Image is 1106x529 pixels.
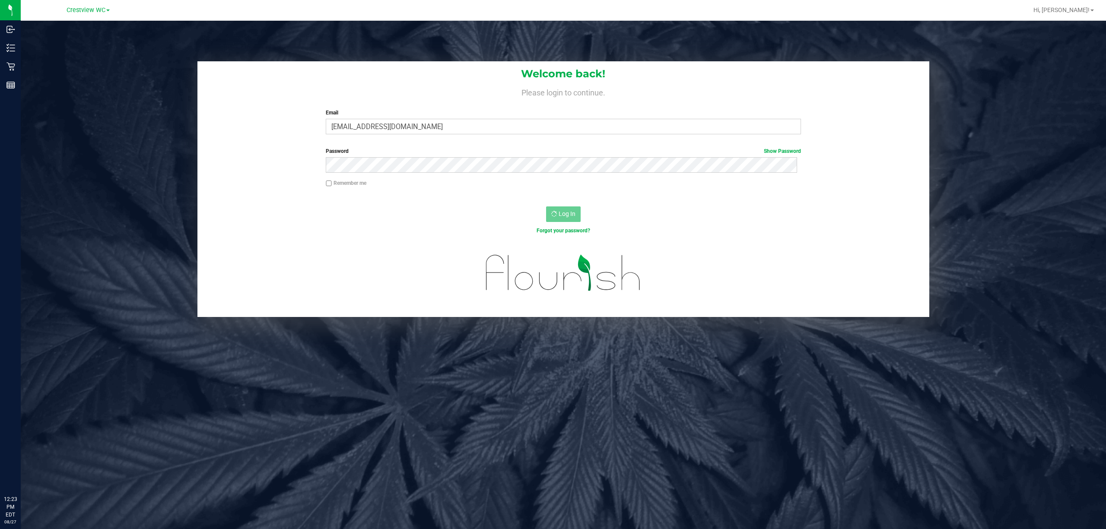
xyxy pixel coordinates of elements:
inline-svg: Retail [6,62,15,71]
span: Crestview WC [67,6,105,14]
inline-svg: Inbound [6,25,15,34]
p: 12:23 PM EDT [4,495,17,519]
button: Log In [546,206,581,222]
h4: Please login to continue. [197,86,930,97]
span: Password [326,148,349,154]
label: Remember me [326,179,366,187]
p: 08/27 [4,519,17,525]
a: Show Password [764,148,801,154]
label: Email [326,109,801,117]
a: Forgot your password? [537,228,590,234]
inline-svg: Reports [6,81,15,89]
span: Log In [559,210,575,217]
span: Hi, [PERSON_NAME]! [1033,6,1090,13]
input: Remember me [326,181,332,187]
img: flourish_logo.svg [472,244,655,302]
h1: Welcome back! [197,68,930,79]
inline-svg: Inventory [6,44,15,52]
